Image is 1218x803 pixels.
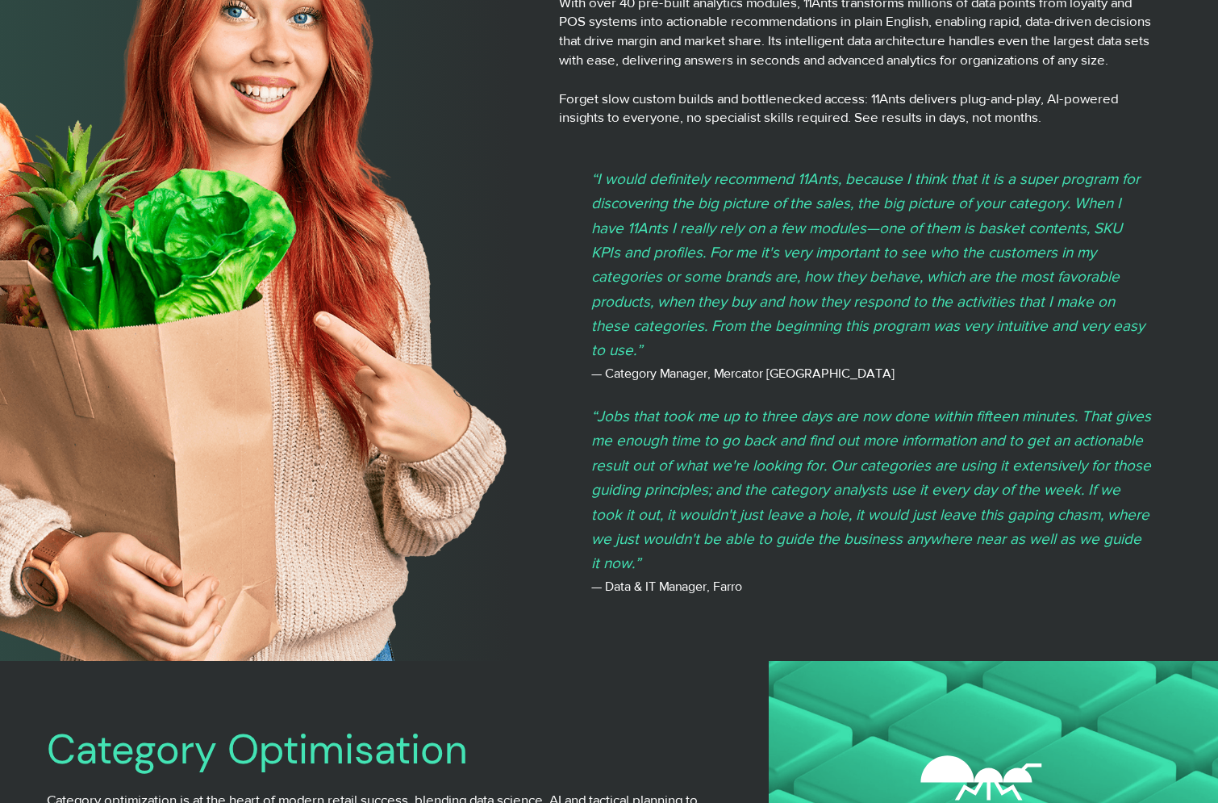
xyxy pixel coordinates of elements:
[591,170,1145,359] span: “I would definitely recommend 11Ants, because I think that it is a super program for discovering ...
[559,89,1153,128] p: Forget slow custom builds and bottlenecked access: 11Ants delivers plug-and-play, AI-powered insi...
[591,576,1153,597] p: — Data & IT Manager, Farro
[591,167,1153,384] p: — Category Manager, Mercator [GEOGRAPHIC_DATA]
[591,408,1151,571] span: “Jobs that took me up to three days are now done within fifteen minutes. That gives me enough tim...
[47,723,468,776] span: Category Optimisation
